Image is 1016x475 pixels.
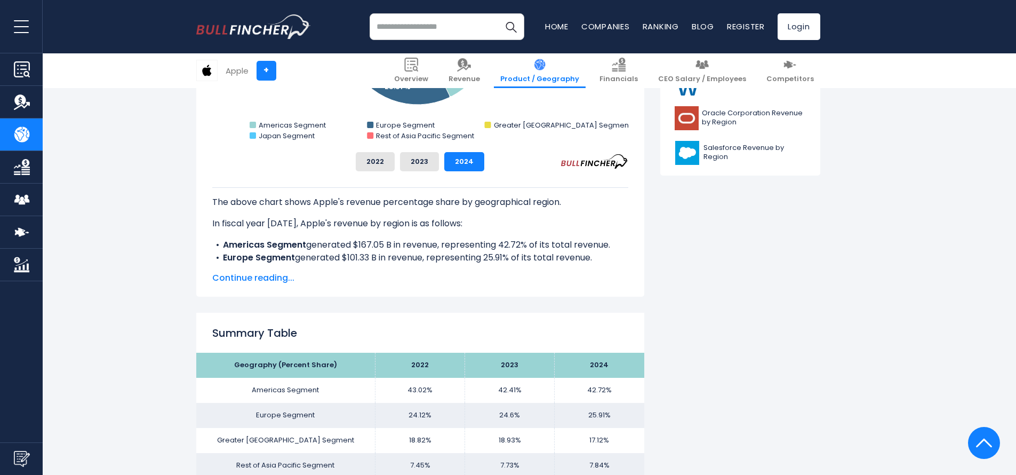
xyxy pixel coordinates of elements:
a: Oracle Corporation Revenue by Region [668,104,812,133]
li: generated $66.95 B in revenue, representing 17.12% of its total revenue. [212,264,628,290]
td: 42.41% [465,378,555,403]
a: Companies [581,21,630,32]
text: Europe Segment [376,120,435,130]
a: Register [727,21,765,32]
a: Salesforce Revenue by Region [668,138,812,168]
img: CRM logo [675,141,700,165]
td: 24.12% [375,403,465,428]
text: Rest of Asia Pacific Segment [376,131,474,141]
a: Overview [388,53,435,88]
a: CEO Salary / Employees [652,53,753,88]
td: Greater [GEOGRAPHIC_DATA] Segment [196,428,375,453]
span: Revenue [449,75,480,84]
td: 18.82% [375,428,465,453]
a: Product / Geography [494,53,586,88]
a: Competitors [760,53,820,88]
td: 25.91% [555,403,644,428]
span: Oracle Corporation Revenue by Region [702,109,806,127]
th: Geography (Percent Share) [196,353,375,378]
div: Apple [226,65,249,77]
td: 43.02% [375,378,465,403]
a: + [257,61,276,81]
td: 17.12% [555,428,644,453]
button: 2024 [444,152,484,171]
text: Americas Segment [259,120,326,130]
img: AAPL logo [197,60,217,81]
td: 42.72% [555,378,644,403]
span: Financials [599,75,638,84]
b: Americas Segment [223,239,306,251]
li: generated $101.33 B in revenue, representing 25.91% of its total revenue. [212,251,628,264]
td: Americas Segment [196,378,375,403]
button: 2023 [400,152,439,171]
span: Competitors [766,75,814,84]
span: CEO Salary / Employees [658,75,746,84]
p: In fiscal year [DATE], Apple's revenue by region is as follows: [212,217,628,230]
button: Search [498,13,524,40]
span: Continue reading... [212,272,628,284]
th: 2022 [375,353,465,378]
img: bullfincher logo [196,14,311,39]
td: 24.6% [465,403,555,428]
img: ORCL logo [675,106,699,130]
span: Product / Geography [500,75,579,84]
th: 2024 [555,353,644,378]
b: Greater [GEOGRAPHIC_DATA] Segment [223,264,397,276]
h2: Summary Table [212,325,628,341]
span: Overview [394,75,428,84]
a: Revenue [442,53,486,88]
b: Europe Segment [223,251,295,264]
th: 2023 [465,353,555,378]
a: Home [545,21,569,32]
a: Login [778,13,820,40]
span: Salesforce Revenue by Region [703,144,806,162]
div: The for Apple is the Americas Segment, which represents 42.72% of its total revenue. The for Appl... [212,187,628,379]
a: Go to homepage [196,14,311,39]
td: 18.93% [465,428,555,453]
a: Blog [692,21,714,32]
a: Financials [593,53,644,88]
text: Greater [GEOGRAPHIC_DATA] Segment [493,120,630,130]
p: The above chart shows Apple's revenue percentage share by geographical region. [212,196,628,209]
td: Europe Segment [196,403,375,428]
li: generated $167.05 B in revenue, representing 42.72% of its total revenue. [212,239,628,251]
text: Japan Segment [259,131,315,141]
a: Ranking [643,21,679,32]
button: 2022 [356,152,395,171]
